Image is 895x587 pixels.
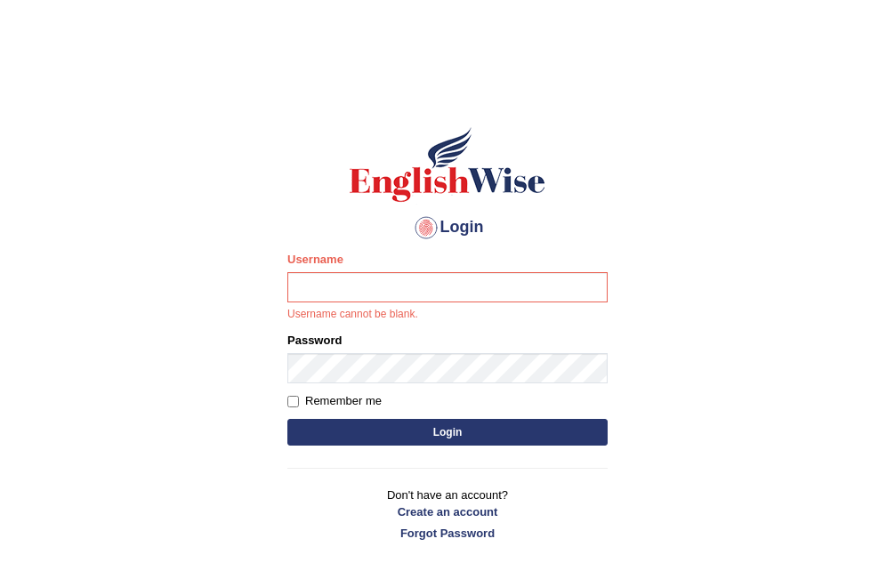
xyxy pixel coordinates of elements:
p: Don't have an account? [287,486,608,542]
input: Remember me [287,396,299,407]
label: Remember me [287,392,382,410]
a: Forgot Password [287,525,608,542]
a: Create an account [287,503,608,520]
img: Logo of English Wise sign in for intelligent practice with AI [346,125,549,205]
button: Login [287,419,608,446]
label: Username [287,251,343,268]
h4: Login [287,213,608,242]
p: Username cannot be blank. [287,307,608,323]
label: Password [287,332,342,349]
